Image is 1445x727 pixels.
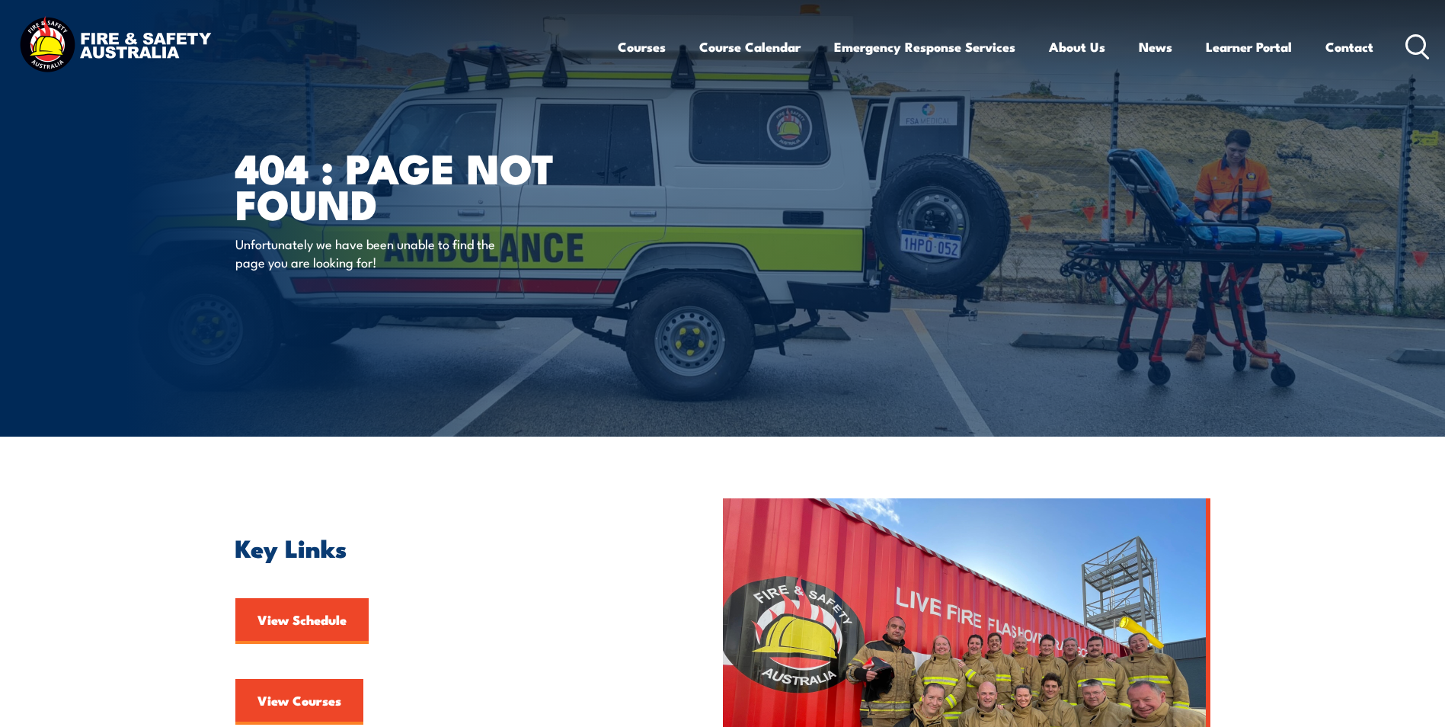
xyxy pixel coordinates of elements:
[1325,27,1373,67] a: Contact
[235,235,513,271] p: Unfortunately we have been unable to find the page you are looking for!
[1049,27,1105,67] a: About Us
[235,679,363,725] a: View Courses
[1206,27,1292,67] a: Learner Portal
[618,27,666,67] a: Courses
[235,149,612,220] h1: 404 : Page Not Found
[834,27,1015,67] a: Emergency Response Services
[235,598,369,644] a: View Schedule
[235,536,653,558] h2: Key Links
[1139,27,1172,67] a: News
[699,27,801,67] a: Course Calendar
